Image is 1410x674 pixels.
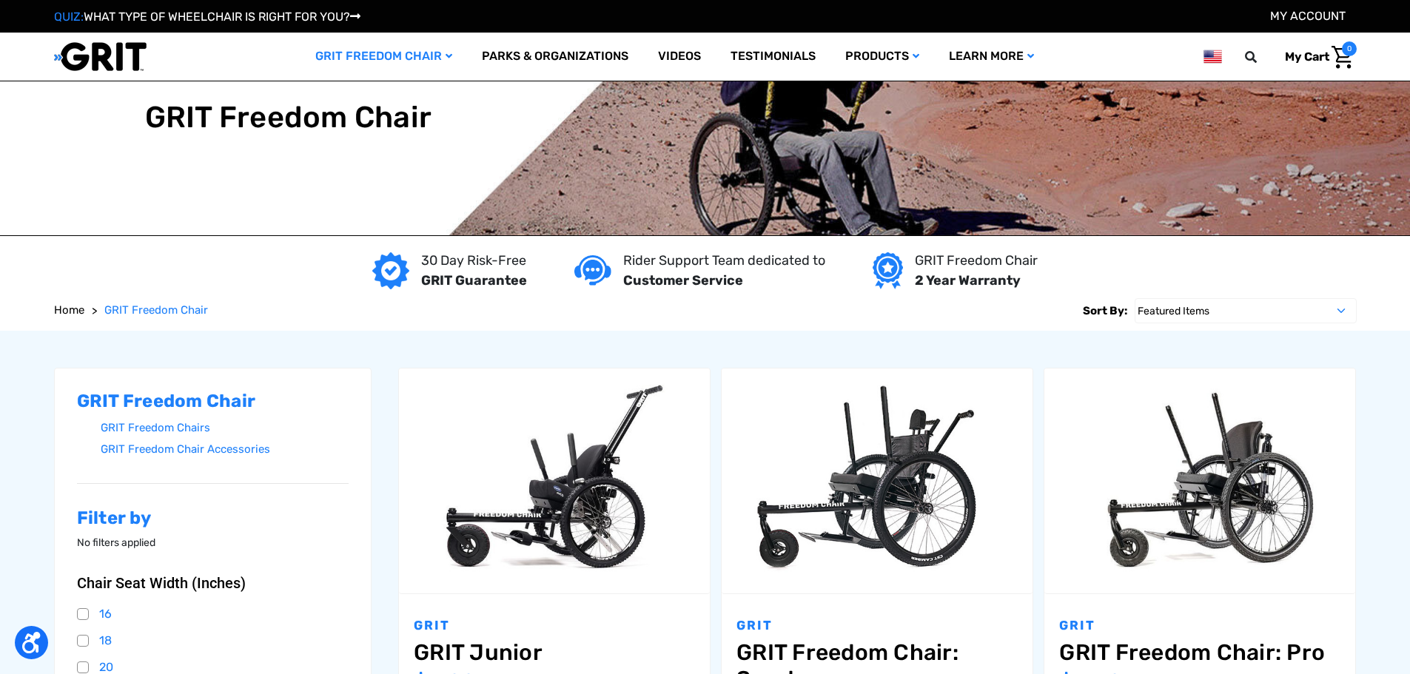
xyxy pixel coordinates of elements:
a: Account [1270,9,1346,23]
a: GRIT Junior,$4,995.00 [414,639,695,666]
span: QUIZ: [54,10,84,24]
img: GRIT Guarantee [372,252,409,289]
strong: 2 Year Warranty [915,272,1021,289]
p: GRIT [736,616,1018,636]
a: 18 [77,630,349,652]
a: GRIT Freedom Chair [301,33,467,81]
a: Testimonials [716,33,830,81]
h2: GRIT Freedom Chair [77,391,349,412]
img: Customer service [574,255,611,286]
span: Chair Seat Width (Inches) [77,574,246,592]
strong: Customer Service [623,272,743,289]
a: GRIT Freedom Chairs [101,417,349,439]
span: GRIT Freedom Chair [104,303,208,317]
strong: GRIT Guarantee [421,272,527,289]
a: Videos [643,33,716,81]
p: GRIT [1059,616,1340,636]
a: Products [830,33,934,81]
p: Rider Support Team dedicated to [623,251,825,271]
a: GRIT Freedom Chair Accessories [101,439,349,460]
button: Chair Seat Width (Inches) [77,574,349,592]
a: Home [54,302,84,319]
p: No filters applied [77,535,349,550]
img: GRIT Freedom Chair: Spartan [722,377,1033,584]
a: Parks & Organizations [467,33,643,81]
a: GRIT Junior,$4,995.00 [399,368,710,594]
a: GRIT Freedom Chair [104,302,208,319]
span: Home [54,303,84,317]
input: Search [1252,41,1274,73]
a: GRIT Freedom Chair: Spartan,$3,995.00 [722,368,1033,594]
a: GRIT Freedom Chair: Pro,$5,495.00 [1059,639,1340,666]
a: Learn More [934,33,1049,81]
p: 30 Day Risk-Free [421,251,527,271]
span: My Cart [1285,50,1329,64]
img: GRIT Junior: GRIT Freedom Chair all terrain wheelchair engineered specifically for kids [399,377,710,584]
img: us.png [1203,47,1221,66]
p: GRIT [414,616,695,636]
a: GRIT Freedom Chair: Pro,$5,495.00 [1044,368,1355,594]
p: GRIT Freedom Chair [915,251,1038,271]
a: Cart with 0 items [1274,41,1357,73]
img: Cart [1332,46,1353,69]
img: Year warranty [873,252,903,289]
a: 16 [77,603,349,625]
h2: Filter by [77,508,349,529]
img: GRIT All-Terrain Wheelchair and Mobility Equipment [54,41,147,72]
img: GRIT Freedom Chair Pro: the Pro model shown including contoured Invacare Matrx seatback, Spinergy... [1044,377,1355,584]
iframe: Tidio Chat [1208,579,1403,648]
span: 0 [1342,41,1357,56]
a: QUIZ:WHAT TYPE OF WHEELCHAIR IS RIGHT FOR YOU? [54,10,360,24]
label: Sort By: [1083,298,1127,323]
h1: GRIT Freedom Chair [145,100,432,135]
